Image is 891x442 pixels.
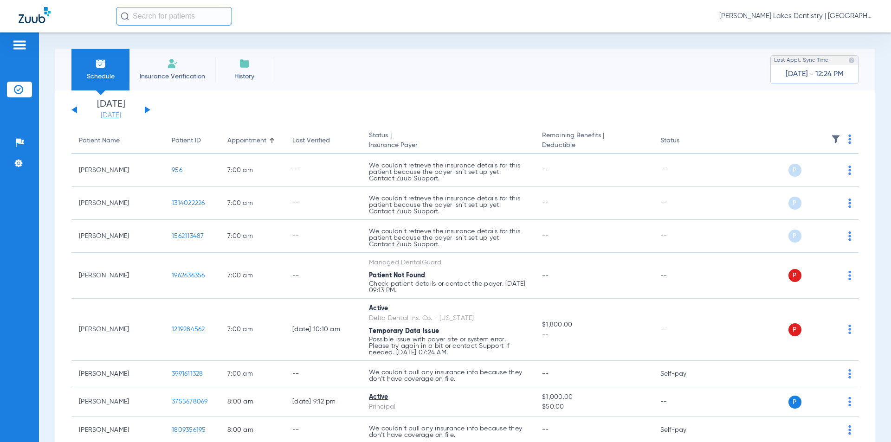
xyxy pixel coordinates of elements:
[369,272,425,279] span: Patient Not Found
[653,154,716,187] td: --
[220,220,285,253] td: 7:00 AM
[71,361,164,387] td: [PERSON_NAME]
[542,392,645,402] span: $1,000.00
[172,326,205,333] span: 1219284562
[848,369,851,378] img: group-dot-blue.svg
[362,128,535,154] th: Status |
[285,253,362,299] td: --
[172,427,206,433] span: 1809356195
[95,58,106,69] img: Schedule
[369,304,527,314] div: Active
[220,361,285,387] td: 7:00 AM
[71,253,164,299] td: [PERSON_NAME]
[369,281,527,294] p: Check patient details or contact the payer. [DATE] 09:13 PM.
[369,402,527,412] div: Principal
[83,111,139,120] a: [DATE]
[220,253,285,299] td: 7:00 AM
[222,72,266,81] span: History
[292,136,354,146] div: Last Verified
[788,269,801,282] span: P
[848,271,851,280] img: group-dot-blue.svg
[542,141,645,150] span: Deductible
[136,72,208,81] span: Insurance Verification
[285,187,362,220] td: --
[172,200,205,206] span: 1314022226
[369,392,527,402] div: Active
[71,220,164,253] td: [PERSON_NAME]
[719,12,872,21] span: [PERSON_NAME] Lakes Dentistry | [GEOGRAPHIC_DATA]
[542,371,549,377] span: --
[542,402,645,412] span: $50.00
[848,166,851,175] img: group-dot-blue.svg
[848,325,851,334] img: group-dot-blue.svg
[172,398,208,405] span: 3755678069
[535,128,652,154] th: Remaining Benefits |
[227,136,278,146] div: Appointment
[369,195,527,215] p: We couldn’t retrieve the insurance details for this patient because the payer isn’t set up yet. C...
[845,397,891,442] iframe: Chat Widget
[71,154,164,187] td: [PERSON_NAME]
[369,162,527,182] p: We couldn’t retrieve the insurance details for this patient because the payer isn’t set up yet. C...
[774,56,830,65] span: Last Appt. Sync Time:
[220,299,285,361] td: 7:00 AM
[653,387,716,417] td: --
[71,187,164,220] td: [PERSON_NAME]
[78,72,123,81] span: Schedule
[848,135,851,144] img: group-dot-blue.svg
[71,387,164,417] td: [PERSON_NAME]
[542,167,549,173] span: --
[83,100,139,120] li: [DATE]
[788,197,801,210] span: P
[71,299,164,361] td: [PERSON_NAME]
[369,336,527,356] p: Possible issue with payer site or system error. Please try again in a bit or contact Support if n...
[653,361,716,387] td: Self-pay
[369,369,527,382] p: We couldn’t pull any insurance info because they don’t have coverage on file.
[285,299,362,361] td: [DATE] 10:10 AM
[220,187,285,220] td: 7:00 AM
[12,39,27,51] img: hamburger-icon
[285,387,362,417] td: [DATE] 9:12 PM
[653,187,716,220] td: --
[848,231,851,241] img: group-dot-blue.svg
[542,320,645,330] span: $1,800.00
[542,233,549,239] span: --
[369,258,527,268] div: Managed DentalGuard
[172,167,182,173] span: 956
[239,58,250,69] img: History
[172,371,203,377] span: 3991611328
[227,136,266,146] div: Appointment
[19,7,51,23] img: Zuub Logo
[369,328,439,334] span: Temporary Data Issue
[79,136,157,146] div: Patient Name
[542,272,549,279] span: --
[848,199,851,208] img: group-dot-blue.svg
[285,361,362,387] td: --
[285,220,362,253] td: --
[542,330,645,340] span: --
[848,397,851,406] img: group-dot-blue.svg
[788,164,801,177] span: P
[369,141,527,150] span: Insurance Payer
[831,135,840,144] img: filter.svg
[788,230,801,243] span: P
[220,387,285,417] td: 8:00 AM
[369,228,527,248] p: We couldn’t retrieve the insurance details for this patient because the payer isn’t set up yet. C...
[786,70,844,79] span: [DATE] - 12:24 PM
[172,136,213,146] div: Patient ID
[172,233,204,239] span: 1562113487
[788,396,801,409] span: P
[292,136,330,146] div: Last Verified
[167,58,178,69] img: Manual Insurance Verification
[116,7,232,26] input: Search for patients
[653,128,716,154] th: Status
[369,314,527,323] div: Delta Dental Ins. Co. - [US_STATE]
[172,136,201,146] div: Patient ID
[79,136,120,146] div: Patient Name
[788,323,801,336] span: P
[848,57,855,64] img: last sync help info
[172,272,205,279] span: 1962636356
[121,12,129,20] img: Search Icon
[542,427,549,433] span: --
[285,154,362,187] td: --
